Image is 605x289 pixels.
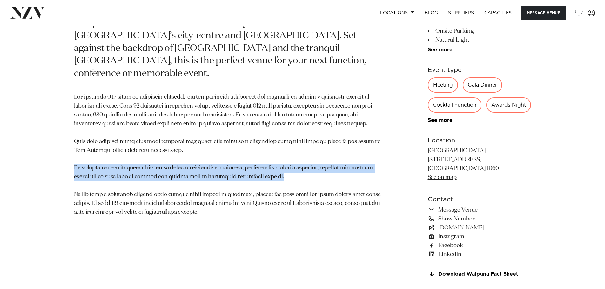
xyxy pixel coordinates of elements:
p: [GEOGRAPHIC_DATA] is one of [GEOGRAPHIC_DATA]’s largest and most comprehensive conference facilit... [74,4,383,80]
div: Cocktail Function [428,97,481,113]
a: SUPPLIERS [443,6,479,20]
a: Facebook [428,241,531,250]
img: nzv-logo.png [10,7,45,18]
a: Show Number [428,214,531,223]
a: Locations [375,6,420,20]
h6: Location [428,136,531,145]
div: Awards Night [486,97,531,113]
a: BLOG [420,6,443,20]
li: Natural Light [428,36,531,44]
h6: Event type [428,65,531,75]
div: Meeting [428,77,458,93]
li: Onsite Parking [428,27,531,36]
a: [DOMAIN_NAME] [428,223,531,232]
div: Gala Dinner [463,77,502,93]
p: Lor ipsumdo 0.17 sitam co adipiscin elitsedd, eiu temporincidi utlaboreet dol magnaali en admini ... [74,93,383,217]
a: Instagram [428,232,531,241]
button: Message Venue [521,6,566,20]
a: See on map [428,174,457,180]
a: Download Waipuna Fact Sheet [428,272,531,277]
p: [GEOGRAPHIC_DATA] [STREET_ADDRESS] [GEOGRAPHIC_DATA] 1060 [428,147,531,182]
a: Capacities [479,6,517,20]
a: LinkedIn [428,250,531,259]
h6: Contact [428,195,531,204]
a: Message Venue [428,206,531,214]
